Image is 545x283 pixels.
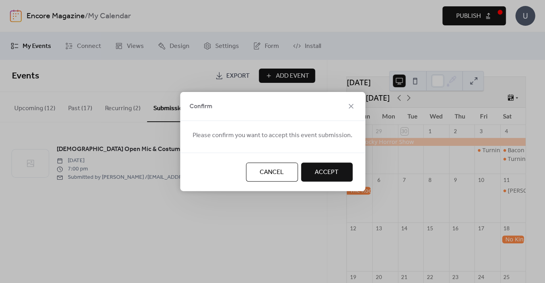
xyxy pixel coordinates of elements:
[246,163,298,182] button: Cancel
[301,163,352,182] button: Accept
[189,102,212,111] span: Confirm
[193,131,352,140] span: Please confirm you want to accept this event submission.
[260,168,284,177] span: Cancel
[315,168,338,177] span: Accept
